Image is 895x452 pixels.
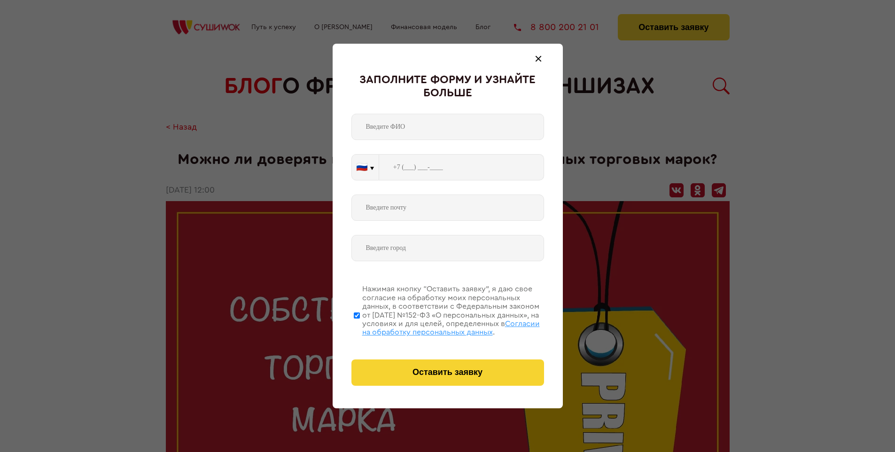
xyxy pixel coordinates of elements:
input: Введите город [351,235,544,261]
input: +7 (___) ___-____ [379,154,544,180]
input: Введите почту [351,195,544,221]
button: Оставить заявку [351,359,544,386]
div: Заполните форму и узнайте больше [351,74,544,100]
div: Нажимая кнопку “Оставить заявку”, я даю свое согласие на обработку моих персональных данных, в со... [362,285,544,336]
input: Введите ФИО [351,114,544,140]
span: Согласии на обработку персональных данных [362,320,540,336]
button: 🇷🇺 [352,155,379,180]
